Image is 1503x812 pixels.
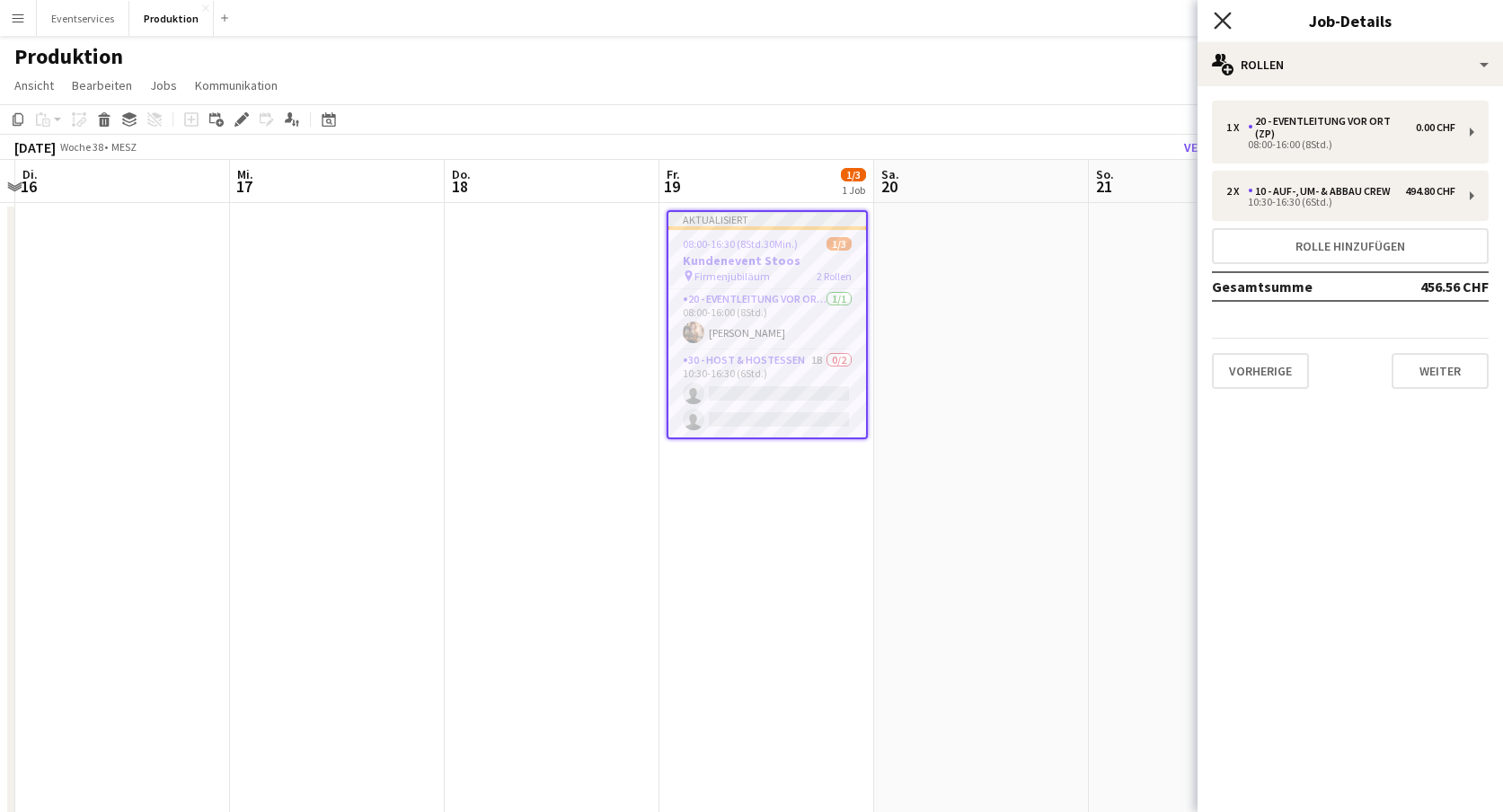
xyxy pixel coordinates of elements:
[667,166,680,182] span: Fr.
[129,1,214,36] button: Produktion
[452,166,471,182] span: Do.
[1212,228,1489,264] button: Rolle hinzufügen
[7,74,61,97] a: Ansicht
[188,74,285,97] a: Kommunikation
[22,166,38,182] span: Di.
[1226,121,1248,134] div: 1 x
[1226,185,1248,198] div: 2 x
[881,166,899,182] span: Sa.
[1393,272,1489,301] td: 456.56 CHF
[1226,140,1455,149] div: 08:00-16:00 (8Std.)
[668,252,866,269] h3: Kundenevent Stoos
[668,350,866,437] app-card-role: 30 - Host & Hostessen1B0/210:30-16:30 (6Std.)
[111,140,137,154] div: MESZ
[1177,136,1349,159] button: Veröffentlichen Sie 1 Job
[59,140,104,154] span: Woche 38
[694,269,770,283] span: Firmenjubiläum
[879,176,899,197] span: 20
[841,168,866,181] span: 1/3
[234,176,253,197] span: 17
[1392,353,1489,389] button: Weiter
[683,237,798,251] span: 08:00-16:30 (8Std.30Min.)
[668,212,866,226] div: Aktualisiert
[1093,176,1114,197] span: 21
[667,210,868,439] app-job-card: Aktualisiert08:00-16:30 (8Std.30Min.)1/3Kundenevent Stoos Firmenjubiläum2 Rollen20 - Eventleitung...
[195,77,278,93] span: Kommunikation
[20,176,38,197] span: 16
[1226,198,1455,207] div: 10:30-16:30 (6Std.)
[827,237,852,251] span: 1/3
[14,77,54,93] span: Ansicht
[1096,166,1114,182] span: So.
[1416,121,1455,134] div: 0.00 CHF
[449,176,471,197] span: 18
[842,183,865,197] div: 1 Job
[1212,353,1309,389] button: Vorherige
[65,74,139,97] a: Bearbeiten
[237,166,253,182] span: Mi.
[1248,115,1416,140] div: 20 - Eventleitung vor Ort (ZP)
[1405,185,1455,198] div: 494.80 CHF
[150,77,177,93] span: Jobs
[1198,9,1503,32] h3: Job-Details
[668,289,866,350] app-card-role: 20 - Eventleitung vor Ort (ZP)1/108:00-16:00 (8Std.)[PERSON_NAME]
[1212,272,1393,301] td: Gesamtsumme
[14,43,123,70] h1: Produktion
[817,269,852,283] span: 2 Rollen
[1198,43,1503,86] div: Rollen
[1248,185,1398,198] div: 10 - Auf-, Um- & Abbau Crew
[143,74,184,97] a: Jobs
[72,77,132,93] span: Bearbeiten
[664,176,680,197] span: 19
[14,138,56,156] div: [DATE]
[37,1,129,36] button: Eventservices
